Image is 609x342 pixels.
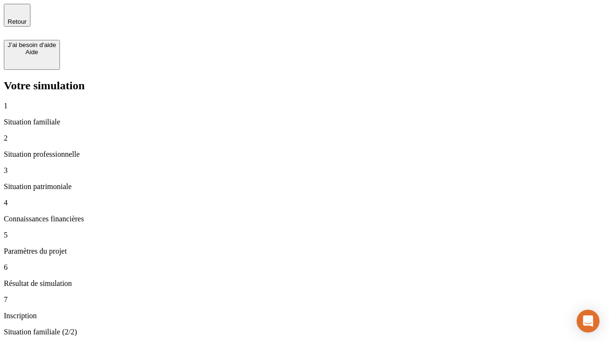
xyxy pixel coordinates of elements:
[4,199,605,207] p: 4
[8,18,27,25] span: Retour
[4,4,30,27] button: Retour
[4,40,60,70] button: J’ai besoin d'aideAide
[4,134,605,142] p: 2
[4,118,605,126] p: Situation familiale
[4,279,605,288] p: Résultat de simulation
[4,295,605,304] p: 7
[4,263,605,272] p: 6
[4,215,605,223] p: Connaissances financières
[8,41,56,48] div: J’ai besoin d'aide
[8,48,56,56] div: Aide
[4,150,605,159] p: Situation professionnelle
[577,310,599,332] div: Open Intercom Messenger
[4,182,605,191] p: Situation patrimoniale
[4,247,605,256] p: Paramètres du projet
[4,166,605,175] p: 3
[4,231,605,239] p: 5
[4,312,605,320] p: Inscription
[4,79,605,92] h2: Votre simulation
[4,102,605,110] p: 1
[4,328,605,336] p: Situation familiale (2/2)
